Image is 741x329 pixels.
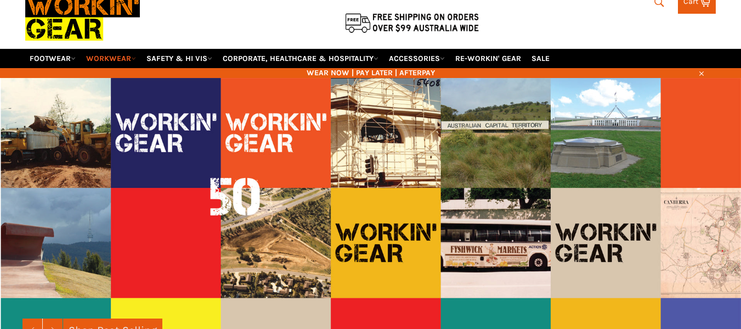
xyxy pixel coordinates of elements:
[343,11,480,34] img: Flat $9.95 shipping Australia wide
[218,49,383,68] a: CORPORATE, HEALTHCARE & HOSPITALITY
[142,49,217,68] a: SAFETY & HI VIS
[82,49,140,68] a: WORKWEAR
[527,49,554,68] a: SALE
[25,49,80,68] a: FOOTWEAR
[25,68,716,78] span: WEAR NOW | PAY LATER | AFTERPAY
[384,49,449,68] a: ACCESSORIES
[451,49,525,68] a: RE-WORKIN' GEAR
